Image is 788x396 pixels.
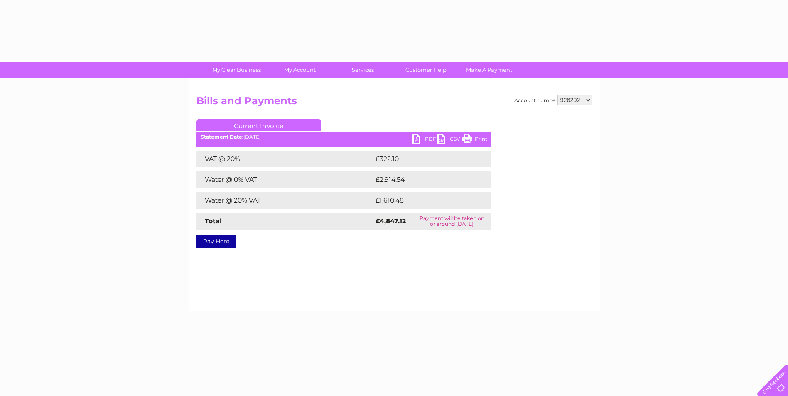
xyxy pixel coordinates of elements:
a: CSV [437,134,462,146]
td: Water @ 20% VAT [196,192,373,209]
div: [DATE] [196,134,491,140]
td: Water @ 0% VAT [196,171,373,188]
td: Payment will be taken on or around [DATE] [412,213,491,230]
a: Pay Here [196,235,236,248]
div: Account number [514,95,592,105]
td: £2,914.54 [373,171,478,188]
a: Print [462,134,487,146]
a: Current Invoice [196,119,321,131]
a: Customer Help [392,62,460,78]
b: Statement Date: [201,134,243,140]
a: My Account [265,62,334,78]
a: My Clear Business [202,62,271,78]
h2: Bills and Payments [196,95,592,111]
td: £1,610.48 [373,192,478,209]
strong: £4,847.12 [376,217,406,225]
a: Make A Payment [455,62,523,78]
td: £322.10 [373,151,476,167]
td: VAT @ 20% [196,151,373,167]
strong: Total [205,217,222,225]
a: PDF [412,134,437,146]
a: Services [329,62,397,78]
